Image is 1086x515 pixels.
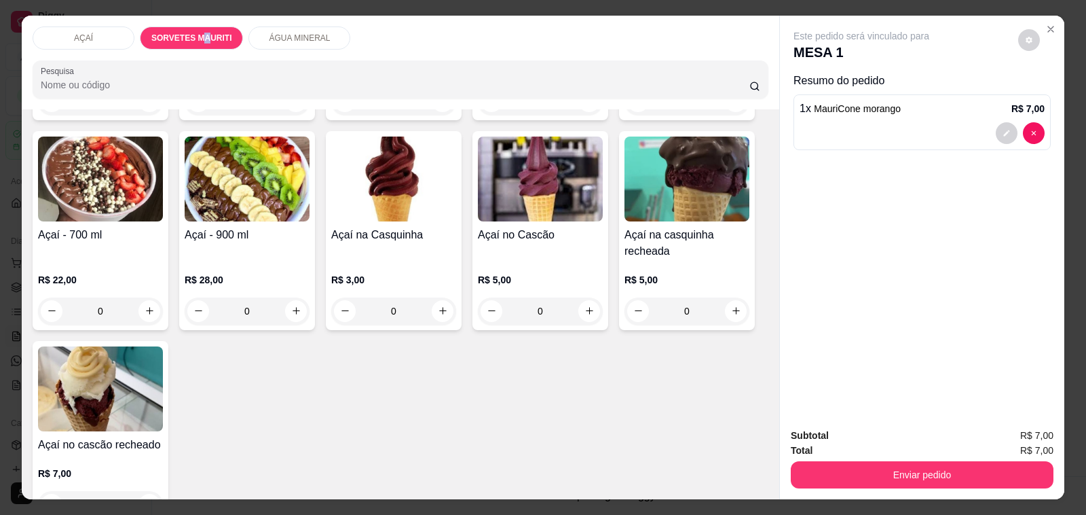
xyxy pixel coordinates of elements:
[38,273,163,287] p: R$ 22,00
[185,227,310,243] h4: Açaí - 900 ml
[478,137,603,221] img: product-image
[996,122,1017,144] button: decrease-product-quantity
[38,467,163,480] p: R$ 7,00
[627,300,649,322] button: decrease-product-quantity
[151,33,231,43] p: SORVETES MAURITI
[38,227,163,243] h4: Açaí - 700 ml
[331,137,456,221] img: product-image
[269,33,330,43] p: ÁGUA MINERAL
[1011,102,1045,116] p: R$ 7,00
[41,78,749,92] input: Pesquisa
[793,29,929,43] p: Este pedido será vinculado para
[38,437,163,453] h4: Açaí no cascão recheado
[725,300,747,322] button: increase-product-quantity
[331,273,456,287] p: R$ 3,00
[814,103,901,114] span: MauriCone morango
[1020,428,1053,443] span: R$ 7,00
[478,273,603,287] p: R$ 5,00
[331,227,456,243] h4: Açaí na Casquinha
[38,137,163,221] img: product-image
[791,461,1053,489] button: Enviar pedido
[624,137,749,221] img: product-image
[185,273,310,287] p: R$ 28,00
[1023,122,1045,144] button: decrease-product-quantity
[334,300,356,322] button: decrease-product-quantity
[800,101,901,117] p: 1 x
[1040,18,1062,40] button: Close
[791,430,829,441] strong: Subtotal
[793,73,1051,89] p: Resumo do pedido
[432,300,453,322] button: increase-product-quantity
[791,445,812,456] strong: Total
[1018,29,1040,51] button: decrease-product-quantity
[793,43,929,62] p: MESA 1
[41,65,79,77] label: Pesquisa
[624,273,749,287] p: R$ 5,00
[185,137,310,221] img: product-image
[1020,443,1053,458] span: R$ 7,00
[38,347,163,431] img: product-image
[624,227,749,260] h4: Açaí na casquinha recheada
[478,227,603,243] h4: Açaí no Cascão
[74,33,93,43] p: AÇAÍ
[481,300,502,322] button: decrease-product-quantity
[578,300,600,322] button: increase-product-quantity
